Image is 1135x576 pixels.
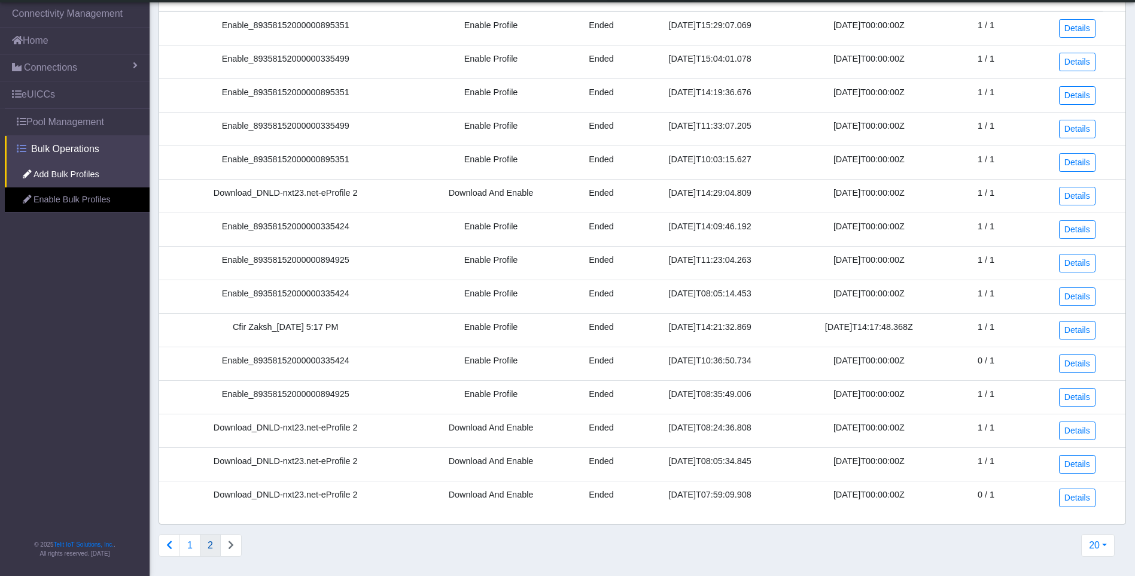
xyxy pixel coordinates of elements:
td: [DATE]T00:00:00Z [787,414,951,447]
td: [DATE]T00:00:00Z [787,481,951,514]
td: Download And Enable [412,447,570,481]
td: Enable_89358152000000895351 [159,145,412,179]
td: Ended [570,313,633,347]
td: Ended [570,145,633,179]
td: [DATE]T11:23:04.263 [632,246,787,280]
a: Enable Bulk Profiles [5,187,150,213]
a: Details [1059,187,1096,205]
td: [DATE]T14:21:32.869 [632,313,787,347]
td: Cfir Zaksh_[DATE] 5:17 PM [159,313,412,347]
td: Enable_89358152000000894925 [159,380,412,414]
td: [DATE]T00:00:00Z [787,347,951,380]
td: 0 / 1 [951,347,1022,380]
td: [DATE]T00:00:00Z [787,112,951,145]
td: 1 / 1 [951,313,1022,347]
button: 1 [179,534,200,557]
td: Ended [570,11,633,46]
td: [DATE]T15:29:07.069 [632,11,787,46]
td: Ended [570,481,633,514]
td: Ended [570,112,633,145]
td: 0 / 1 [951,481,1022,514]
td: 1 / 1 [951,380,1022,414]
td: Download And Enable [412,414,570,447]
td: Enable_89358152000000895351 [159,78,412,112]
td: [DATE]T14:19:36.676 [632,78,787,112]
a: Add Bulk Profiles [5,162,150,187]
td: Enable_89358152000000335499 [159,112,412,145]
td: [DATE]T00:00:00Z [787,246,951,280]
td: Download And Enable [412,481,570,514]
td: [DATE]T14:29:04.809 [632,179,787,213]
td: [DATE]T10:36:50.734 [632,347,787,380]
td: Ended [570,78,633,112]
a: Details [1059,120,1096,138]
td: Enable_89358152000000335499 [159,45,412,78]
td: Enable_89358152000000335424 [159,213,412,246]
td: [DATE]T00:00:00Z [787,213,951,246]
td: Download_DNLD-nxt23.net-eProfile 2 [159,481,412,514]
td: Enable Profile [412,145,570,179]
td: 1 / 1 [951,414,1022,447]
a: Details [1059,321,1096,339]
button: 20 [1081,534,1115,557]
td: 1 / 1 [951,280,1022,313]
td: 1 / 1 [951,78,1022,112]
td: [DATE]T00:00:00Z [787,145,951,179]
td: 1 / 1 [951,45,1022,78]
td: Enable Profile [412,280,570,313]
td: Ended [570,414,633,447]
a: Details [1059,220,1096,239]
td: [DATE]T08:24:36.808 [632,414,787,447]
td: Download And Enable [412,179,570,213]
button: 2 [200,534,221,557]
span: Bulk Operations [31,142,99,156]
td: Enable Profile [412,45,570,78]
td: [DATE]T08:05:14.453 [632,280,787,313]
td: Enable_89358152000000335424 [159,280,412,313]
nav: Connections list navigation [159,534,242,557]
td: Enable Profile [412,213,570,246]
td: [DATE]T00:00:00Z [787,78,951,112]
td: [DATE]T10:03:15.627 [632,145,787,179]
td: 1 / 1 [951,246,1022,280]
td: [DATE]T08:35:49.006 [632,380,787,414]
td: [DATE]T00:00:00Z [787,45,951,78]
td: 1 / 1 [951,112,1022,145]
td: 1 / 1 [951,145,1022,179]
td: Download_DNLD-nxt23.net-eProfile 2 [159,414,412,447]
td: [DATE]T07:59:09.908 [632,481,787,514]
td: Ended [570,179,633,213]
td: Enable_89358152000000895351 [159,11,412,46]
td: Download_DNLD-nxt23.net-eProfile 2 [159,447,412,481]
a: Details [1059,388,1096,407]
td: Enable_89358152000000894925 [159,246,412,280]
td: Enable Profile [412,313,570,347]
td: [DATE]T14:17:48.368Z [787,313,951,347]
td: Enable Profile [412,11,570,46]
td: [DATE]T08:05:34.845 [632,447,787,481]
td: 1 / 1 [951,179,1022,213]
td: [DATE]T00:00:00Z [787,11,951,46]
a: Details [1059,354,1096,373]
td: Ended [570,347,633,380]
td: 1 / 1 [951,213,1022,246]
td: Ended [570,45,633,78]
td: [DATE]T00:00:00Z [787,280,951,313]
td: Ended [570,213,633,246]
a: Pool Management [5,109,150,135]
a: Details [1059,455,1096,474]
td: [DATE]T11:33:07.205 [632,112,787,145]
a: Details [1059,254,1096,272]
a: Details [1059,86,1096,105]
span: Connections [24,60,77,75]
a: Details [1059,422,1096,440]
a: Details [1059,53,1096,71]
td: [DATE]T14:09:46.192 [632,213,787,246]
td: Enable Profile [412,78,570,112]
a: Telit IoT Solutions, Inc. [54,541,114,548]
td: Ended [570,380,633,414]
td: [DATE]T00:00:00Z [787,179,951,213]
td: [DATE]T00:00:00Z [787,447,951,481]
a: Bulk Operations [5,136,150,162]
td: [DATE]T15:04:01.078 [632,45,787,78]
